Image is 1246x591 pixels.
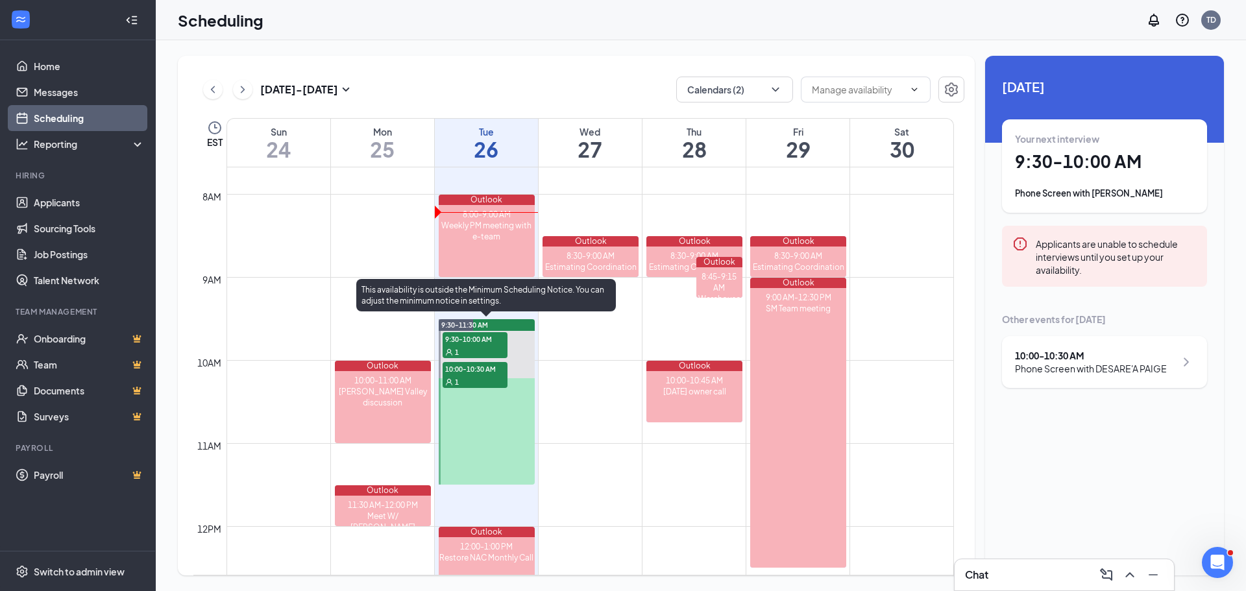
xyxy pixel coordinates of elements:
[335,361,431,371] div: Outlook
[435,119,538,167] a: August 26, 2025
[646,236,742,247] div: Outlook
[16,565,29,578] svg: Settings
[34,189,145,215] a: Applicants
[543,261,639,272] div: Estimating Coordination
[335,375,431,386] div: 10:00-11:00 AM
[1015,362,1167,375] div: Phone Screen with DESARE'A PAIGE
[16,170,142,181] div: Hiring
[1122,567,1138,583] svg: ChevronUp
[34,138,145,151] div: Reporting
[233,80,252,99] button: ChevronRight
[34,462,145,488] a: PayrollCrown
[750,292,846,303] div: 9:00 AM-12:30 PM
[750,250,846,261] div: 8:30-9:00 AM
[646,250,742,261] div: 8:30-9:00 AM
[439,195,535,205] div: Outlook
[1096,564,1117,585] button: ComposeMessage
[1202,547,1233,578] iframe: Intercom live chat
[750,278,846,288] div: Outlook
[206,82,219,97] svg: ChevronLeft
[445,378,453,386] svg: User
[236,82,249,97] svg: ChevronRight
[439,220,535,242] div: Weekly PM meeting with e-team
[1119,564,1140,585] button: ChevronUp
[750,236,846,247] div: Outlook
[195,356,224,370] div: 10am
[200,272,224,287] div: 9am
[34,215,145,241] a: Sourcing Tools
[16,442,142,453] div: Payroll
[455,348,459,357] span: 1
[850,119,953,167] a: August 30, 2025
[696,293,743,337] div: Warehouse & supply ordering weekly call
[1015,187,1194,200] div: Phone Screen with [PERSON_NAME]
[435,125,538,138] div: Tue
[335,500,431,511] div: 11:30 AM-12:00 PM
[195,522,224,536] div: 12pm
[435,138,538,160] h1: 26
[34,378,145,404] a: DocumentsCrown
[34,267,145,293] a: Talent Network
[1206,14,1216,25] div: TD
[769,83,782,96] svg: ChevronDown
[260,82,338,97] h3: [DATE] - [DATE]
[441,320,488,330] span: 9:30-11:30 AM
[909,84,920,95] svg: ChevronDown
[965,568,988,582] h3: Chat
[16,306,142,317] div: Team Management
[34,105,145,131] a: Scheduling
[938,77,964,103] button: Settings
[696,257,743,267] div: Outlook
[1015,349,1167,362] div: 10:00 - 10:30 AM
[207,136,223,149] span: EST
[356,279,616,311] div: This availability is outside the Minimum Scheduling Notice. You can adjust the minimum notice in ...
[646,375,742,386] div: 10:00-10:45 AM
[1099,567,1114,583] svg: ComposeMessage
[14,13,27,26] svg: WorkstreamLogo
[539,125,642,138] div: Wed
[200,189,224,204] div: 8am
[331,138,434,160] h1: 25
[195,439,224,453] div: 11am
[750,261,846,272] div: Estimating Coordination
[642,125,746,138] div: Thu
[34,565,125,578] div: Switch to admin view
[1145,567,1161,583] svg: Minimize
[227,138,330,160] h1: 24
[543,236,639,247] div: Outlook
[1143,564,1164,585] button: Minimize
[34,404,145,429] a: SurveysCrown
[642,119,746,167] a: August 28, 2025
[539,138,642,160] h1: 27
[1036,236,1197,276] div: Applicants are unable to schedule interviews until you set up your availability.
[750,303,846,314] div: SM Team meeting
[455,378,459,387] span: 1
[203,80,223,99] button: ChevronLeft
[812,82,904,97] input: Manage availability
[178,9,263,31] h1: Scheduling
[746,125,849,138] div: Fri
[227,125,330,138] div: Sun
[335,511,431,533] div: Meet W/ [PERSON_NAME]
[646,261,742,272] div: Estimating Coordination
[646,361,742,371] div: Outlook
[331,119,434,167] a: August 25, 2025
[642,138,746,160] h1: 28
[335,386,431,408] div: [PERSON_NAME] Valley discussion
[335,485,431,496] div: Outlook
[543,250,639,261] div: 8:30-9:00 AM
[16,138,29,151] svg: Analysis
[746,119,849,167] a: August 29, 2025
[227,119,330,167] a: August 24, 2025
[1002,77,1207,97] span: [DATE]
[34,79,145,105] a: Messages
[34,352,145,378] a: TeamCrown
[646,386,742,397] div: [DATE] owner call
[445,348,453,356] svg: User
[207,120,223,136] svg: Clock
[439,527,535,537] div: Outlook
[1179,354,1194,370] svg: ChevronRight
[1002,313,1207,326] div: Other events for [DATE]
[1015,151,1194,173] h1: 9:30 - 10:00 AM
[1175,12,1190,28] svg: QuestionInfo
